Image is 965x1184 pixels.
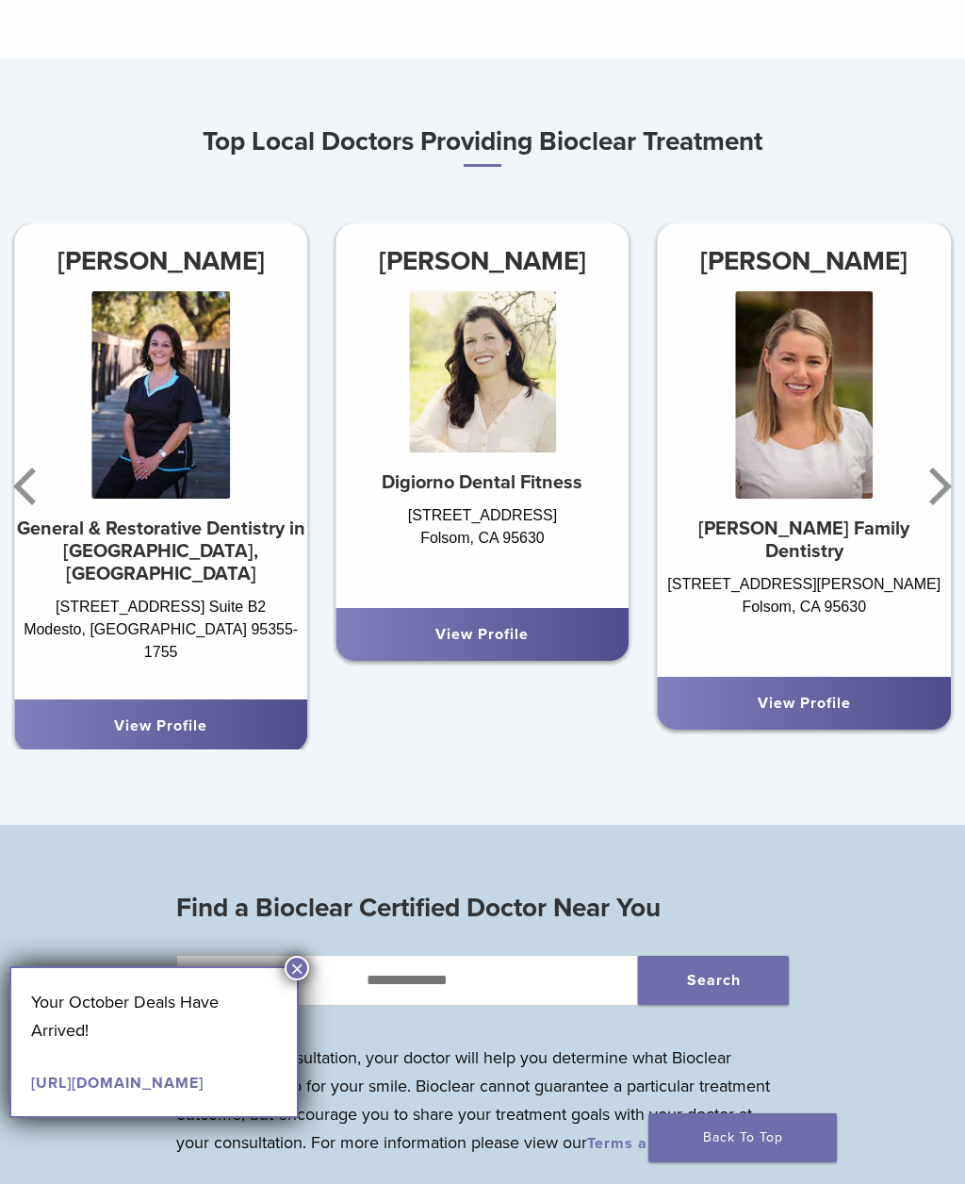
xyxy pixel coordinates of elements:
a: View Profile [114,716,207,735]
h3: Find a Bioclear Certified Doctor Near You [176,885,790,930]
strong: [PERSON_NAME] Family Dentistry [698,518,909,563]
button: Close [285,956,309,980]
a: Back To Top [648,1113,837,1162]
button: Search [638,956,789,1005]
div: [STREET_ADDRESS] Suite B2 Modesto, [GEOGRAPHIC_DATA] 95355-1755 [14,596,307,681]
strong: Digiorno Dental Fitness [382,471,582,494]
h3: [PERSON_NAME] [658,238,951,284]
img: Dr. Shaina Dimariano [735,291,874,499]
button: Next [918,430,956,543]
p: Your October Deals Have Arrived! [31,988,277,1044]
a: Terms and Conditions [587,1134,753,1153]
h3: [PERSON_NAME] [335,238,629,284]
img: Dr. Sharokina Eshaghi [91,291,229,499]
a: View Profile [758,694,851,713]
a: View Profile [435,625,529,644]
div: [STREET_ADDRESS][PERSON_NAME] Folsom, CA 95630 [658,573,951,658]
a: [URL][DOMAIN_NAME] [31,1074,204,1093]
h3: [PERSON_NAME] [14,238,307,284]
button: Previous [9,430,47,543]
img: Dr. Julianne Digiorno [409,291,556,452]
strong: General & Restorative Dentistry in [GEOGRAPHIC_DATA], [GEOGRAPHIC_DATA] [17,518,305,585]
p: During your consultation, your doctor will help you determine what Bioclear treatment can do for ... [176,1044,790,1157]
div: [STREET_ADDRESS] Folsom, CA 95630 [335,504,629,589]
